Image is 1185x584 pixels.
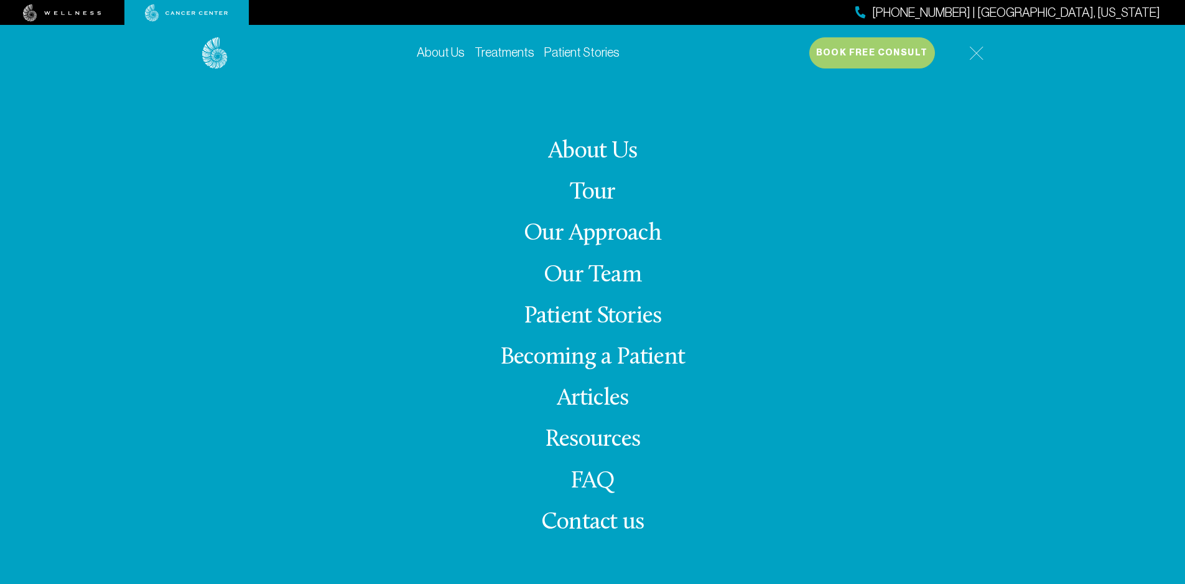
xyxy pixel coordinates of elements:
[570,181,616,205] a: Tour
[548,139,637,164] a: About Us
[872,4,1160,22] span: [PHONE_NUMBER] | [GEOGRAPHIC_DATA], [US_STATE]
[475,45,534,59] a: Treatments
[524,304,662,329] a: Patient Stories
[23,4,101,22] img: wellness
[969,46,983,60] img: icon-hamburger
[544,263,641,288] a: Our Team
[545,428,640,452] a: Resources
[202,37,228,69] img: logo
[809,37,935,68] button: Book Free Consult
[855,4,1160,22] a: [PHONE_NUMBER] | [GEOGRAPHIC_DATA], [US_STATE]
[145,4,228,22] img: cancer center
[541,511,644,535] span: Contact us
[570,469,615,494] a: FAQ
[557,387,629,411] a: Articles
[524,222,661,246] a: Our Approach
[544,45,620,59] a: Patient Stories
[500,346,685,370] a: Becoming a Patient
[417,45,465,59] a: About Us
